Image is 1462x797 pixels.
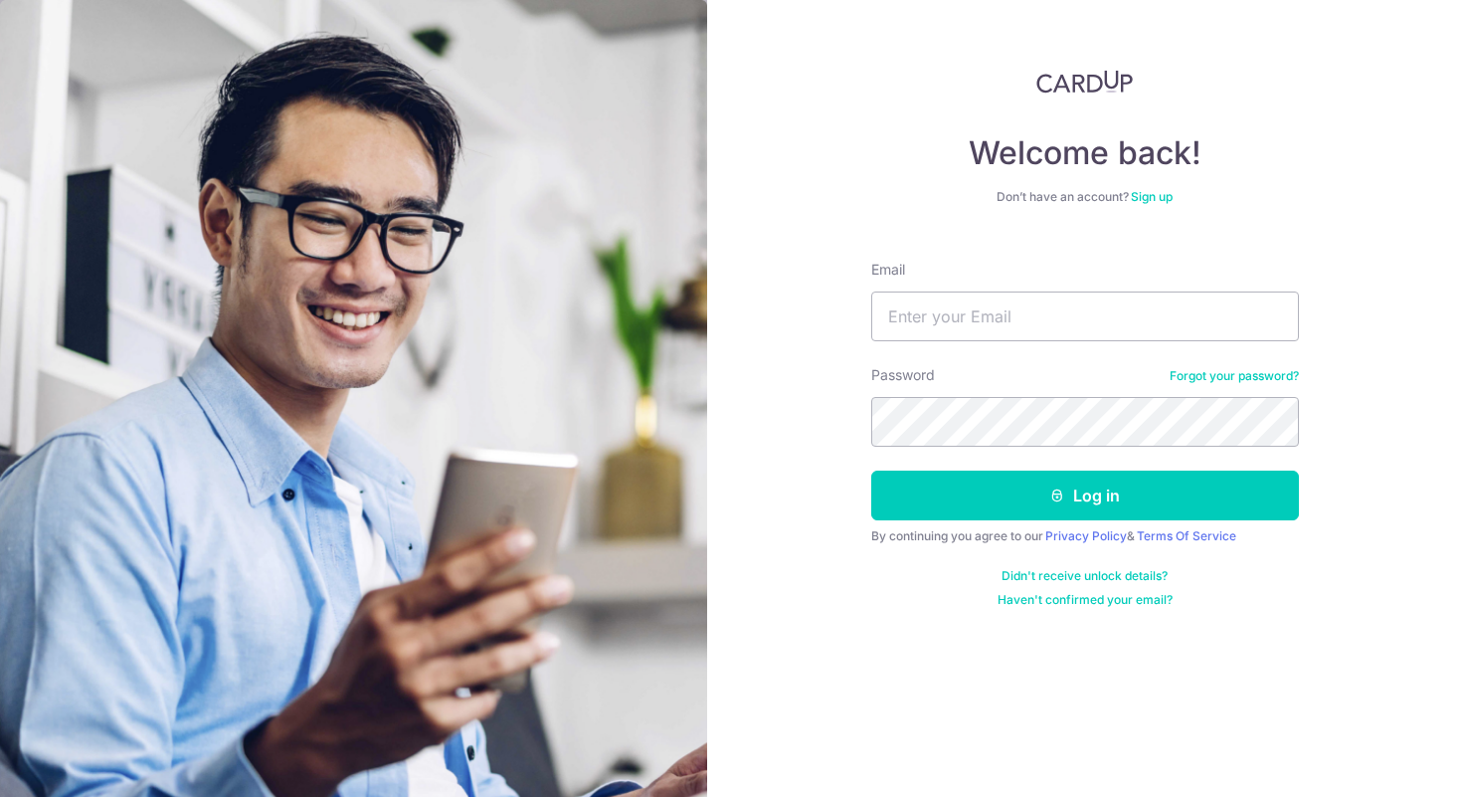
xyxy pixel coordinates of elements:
[871,189,1299,205] div: Don’t have an account?
[871,365,935,385] label: Password
[1002,568,1168,584] a: Didn't receive unlock details?
[1045,528,1127,543] a: Privacy Policy
[1170,368,1299,384] a: Forgot your password?
[871,471,1299,520] button: Log in
[871,292,1299,341] input: Enter your Email
[998,592,1173,608] a: Haven't confirmed your email?
[1036,70,1134,94] img: CardUp Logo
[871,133,1299,173] h4: Welcome back!
[1131,189,1173,204] a: Sign up
[1137,528,1236,543] a: Terms Of Service
[871,528,1299,544] div: By continuing you agree to our &
[871,260,905,280] label: Email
